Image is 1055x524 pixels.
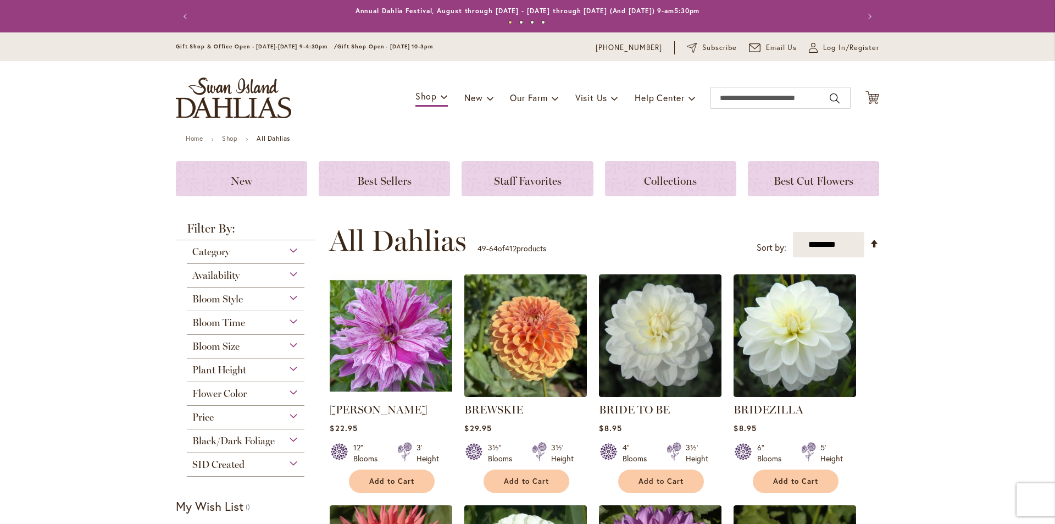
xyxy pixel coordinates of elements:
[369,477,414,486] span: Add to Cart
[330,423,357,433] span: $22.95
[820,442,843,464] div: 5' Height
[464,274,587,397] img: BREWSKIE
[618,470,704,493] button: Add to Cart
[337,43,433,50] span: Gift Shop Open - [DATE] 10-3pm
[489,243,498,253] span: 64
[192,293,243,305] span: Bloom Style
[477,240,546,257] p: - of products
[599,423,621,433] span: $8.95
[530,20,534,24] button: 3 of 4
[192,269,240,282] span: Availability
[192,388,247,400] span: Flower Color
[734,389,856,399] a: BRIDEZILLA
[192,459,245,471] span: SID Created
[176,5,198,27] button: Previous
[176,161,307,196] a: New
[464,389,587,399] a: BREWSKIE
[176,78,291,118] a: store logo
[192,340,240,352] span: Bloom Size
[464,423,491,433] span: $29.95
[749,42,797,53] a: Email Us
[809,42,879,53] a: Log In/Register
[508,20,512,24] button: 1 of 4
[519,20,523,24] button: 2 of 4
[462,161,593,196] a: Staff Favorites
[734,423,756,433] span: $8.95
[192,246,230,258] span: Category
[757,238,786,258] label: Sort by:
[823,42,879,53] span: Log In/Register
[330,403,427,416] a: [PERSON_NAME]
[176,223,315,240] strong: Filter By:
[635,92,685,103] span: Help Center
[222,134,237,142] a: Shop
[638,477,684,486] span: Add to Cart
[186,134,203,142] a: Home
[596,42,662,53] a: [PHONE_NUMBER]
[353,442,384,464] div: 12" Blooms
[464,92,482,103] span: New
[176,498,243,514] strong: My Wish List
[192,435,275,447] span: Black/Dark Foliage
[599,403,670,416] a: BRIDE TO BE
[605,161,736,196] a: Collections
[484,470,569,493] button: Add to Cart
[505,243,517,253] span: 412
[686,442,708,464] div: 3½' Height
[773,477,818,486] span: Add to Cart
[766,42,797,53] span: Email Us
[702,42,737,53] span: Subscribe
[231,174,252,187] span: New
[330,389,452,399] a: Brandon Michael
[464,403,523,416] a: BREWSKIE
[504,477,549,486] span: Add to Cart
[357,174,412,187] span: Best Sellers
[192,317,245,329] span: Bloom Time
[575,92,607,103] span: Visit Us
[774,174,853,187] span: Best Cut Flowers
[644,174,697,187] span: Collections
[599,274,721,397] img: BRIDE TO BE
[417,442,439,464] div: 3' Height
[356,7,700,15] a: Annual Dahlia Festival, August through [DATE] - [DATE] through [DATE] (And [DATE]) 9-am5:30pm
[319,161,450,196] a: Best Sellers
[734,274,856,397] img: BRIDEZILLA
[687,42,737,53] a: Subscribe
[349,470,435,493] button: Add to Cart
[757,442,788,464] div: 6" Blooms
[510,92,547,103] span: Our Farm
[192,364,246,376] span: Plant Height
[753,470,839,493] button: Add to Cart
[330,274,452,397] img: Brandon Michael
[192,411,214,423] span: Price
[599,389,721,399] a: BRIDE TO BE
[623,442,653,464] div: 4" Blooms
[329,224,467,257] span: All Dahlias
[734,403,803,416] a: BRIDEZILLA
[541,20,545,24] button: 4 of 4
[176,43,337,50] span: Gift Shop & Office Open - [DATE]-[DATE] 9-4:30pm /
[257,134,290,142] strong: All Dahlias
[488,442,519,464] div: 3½" Blooms
[748,161,879,196] a: Best Cut Flowers
[477,243,486,253] span: 49
[494,174,562,187] span: Staff Favorites
[551,442,574,464] div: 3½' Height
[415,90,437,102] span: Shop
[857,5,879,27] button: Next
